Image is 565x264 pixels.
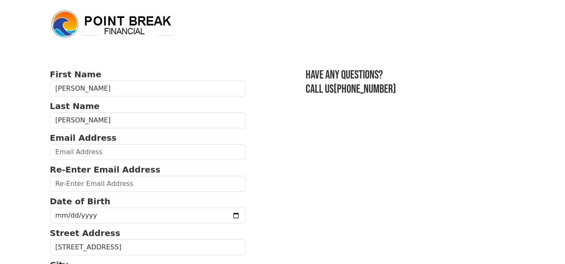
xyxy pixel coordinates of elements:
img: logo.png [50,9,175,39]
input: Email Address [50,144,246,160]
strong: Street Address [50,228,121,238]
a: [PHONE_NUMBER] [334,82,396,96]
strong: Email Address [50,133,117,143]
strong: Last Name [50,101,100,111]
h3: Have any questions? [306,68,515,82]
input: First Name [50,81,246,96]
strong: Re-Enter Email Address [50,165,161,175]
input: Street Address [50,239,246,255]
input: Last Name [50,112,246,128]
h3: Call us [306,82,515,96]
input: Re-Enter Email Address [50,176,246,192]
strong: First Name [50,69,101,79]
strong: Date of Birth [50,196,110,206]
